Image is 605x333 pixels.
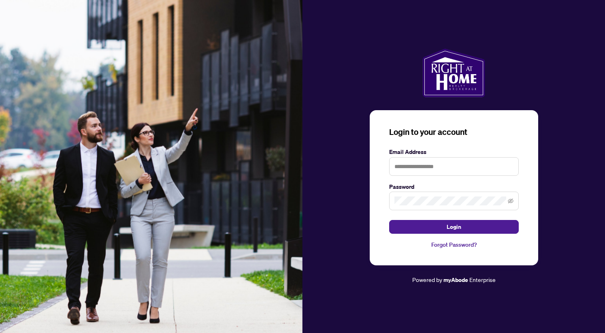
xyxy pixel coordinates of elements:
span: eye-invisible [508,198,513,204]
span: Powered by [412,276,442,283]
span: Login [447,220,461,233]
label: Password [389,182,519,191]
img: ma-logo [422,49,485,97]
h3: Login to your account [389,126,519,138]
a: Forgot Password? [389,240,519,249]
label: Email Address [389,147,519,156]
a: myAbode [443,275,468,284]
span: Enterprise [469,276,496,283]
button: Login [389,220,519,234]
